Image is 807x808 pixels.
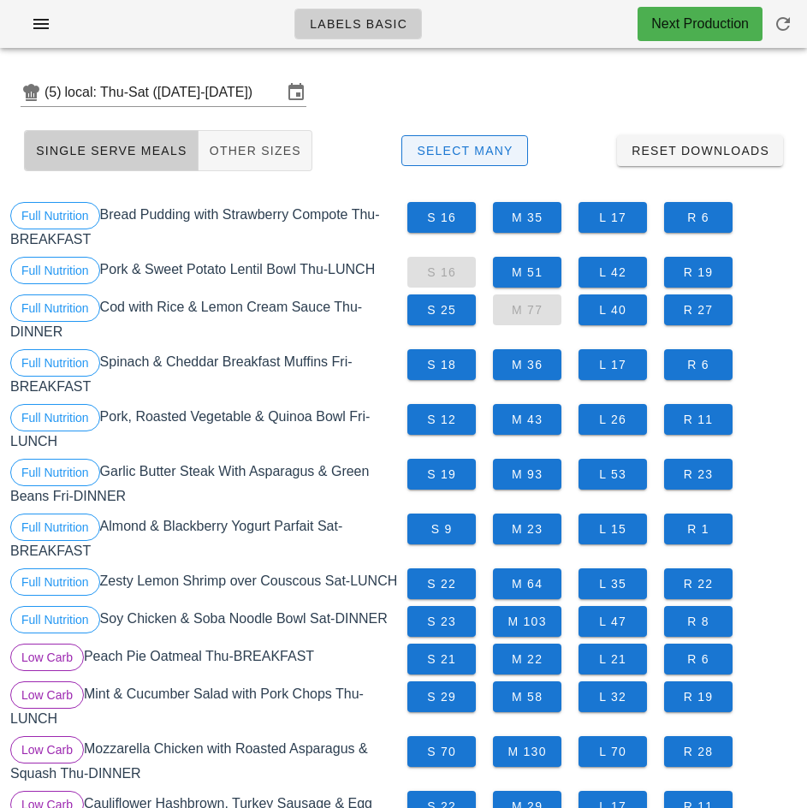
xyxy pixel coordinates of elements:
[592,265,633,279] span: L 42
[493,736,561,767] button: M 130
[678,745,719,758] span: R 28
[21,295,89,321] span: Full Nutrition
[21,258,89,283] span: Full Nutrition
[664,404,733,435] button: R 11
[24,130,199,171] button: Single Serve Meals
[7,291,404,346] div: Cod with Rice & Lemon Cream Sauce Thu-DINNER
[678,413,719,426] span: R 11
[592,211,633,224] span: L 17
[421,211,462,224] span: S 16
[592,413,633,426] span: L 26
[407,644,476,674] button: S 21
[507,211,548,224] span: M 35
[21,737,73,763] span: Low Carb
[507,690,548,704] span: M 58
[493,459,561,490] button: M 93
[407,681,476,712] button: S 29
[579,257,647,288] button: L 42
[678,211,719,224] span: R 6
[21,405,89,431] span: Full Nutrition
[592,522,633,536] span: L 15
[407,736,476,767] button: S 70
[21,203,89,229] span: Full Nutrition
[21,460,89,485] span: Full Nutrition
[592,303,633,317] span: L 40
[21,607,89,633] span: Full Nutrition
[664,257,733,288] button: R 19
[507,652,548,666] span: M 22
[7,253,404,291] div: Pork & Sweet Potato Lentil Bowl Thu-LUNCH
[21,514,89,540] span: Full Nutrition
[664,644,733,674] button: R 6
[507,615,548,628] span: M 103
[421,303,462,317] span: S 25
[209,144,301,157] span: Other Sizes
[421,467,462,481] span: S 19
[507,413,548,426] span: M 43
[493,404,561,435] button: M 43
[7,565,404,603] div: Zesty Lemon Shrimp over Couscous Sat-LUNCH
[592,358,633,371] span: L 17
[407,202,476,233] button: S 16
[294,9,422,39] a: Labels Basic
[35,144,187,157] span: Single Serve Meals
[21,645,73,670] span: Low Carb
[579,568,647,599] button: L 35
[678,615,719,628] span: R 8
[401,135,528,166] button: Select Many
[579,681,647,712] button: L 32
[421,652,462,666] span: S 21
[493,681,561,712] button: M 58
[7,455,404,510] div: Garlic Butter Steak With Asparagus & Green Beans Fri-DINNER
[664,606,733,637] button: R 8
[664,736,733,767] button: R 28
[507,358,548,371] span: M 36
[592,615,633,628] span: L 47
[579,294,647,325] button: L 40
[678,577,719,591] span: R 22
[493,644,561,674] button: M 22
[664,459,733,490] button: R 23
[579,606,647,637] button: L 47
[507,467,548,481] span: M 93
[664,514,733,544] button: R 1
[7,678,404,733] div: Mint & Cucumber Salad with Pork Chops Thu-LUNCH
[664,681,733,712] button: R 19
[7,401,404,455] div: Pork, Roasted Vegetable & Quinoa Bowl Fri-LUNCH
[678,652,719,666] span: R 6
[664,568,733,599] button: R 22
[421,358,462,371] span: S 18
[664,202,733,233] button: R 6
[493,257,561,288] button: M 51
[7,199,404,253] div: Bread Pudding with Strawberry Compote Thu-BREAKFAST
[579,404,647,435] button: L 26
[407,294,476,325] button: S 25
[421,615,462,628] span: S 23
[421,577,462,591] span: S 22
[21,682,73,708] span: Low Carb
[592,745,633,758] span: L 70
[579,349,647,380] button: L 17
[421,690,462,704] span: S 29
[579,514,647,544] button: L 15
[678,265,719,279] span: R 19
[421,413,462,426] span: S 12
[507,745,548,758] span: M 130
[507,265,548,279] span: M 51
[507,522,548,536] span: M 23
[617,135,783,166] button: Reset Downloads
[664,294,733,325] button: R 27
[678,690,719,704] span: R 19
[579,644,647,674] button: L 21
[7,603,404,640] div: Soy Chicken & Soba Noodle Bowl Sat-DINNER
[507,577,548,591] span: M 64
[631,144,769,157] span: Reset Downloads
[407,404,476,435] button: S 12
[678,467,719,481] span: R 23
[7,733,404,787] div: Mozzarella Chicken with Roasted Asparagus & Squash Thu-DINNER
[421,745,462,758] span: S 70
[678,303,719,317] span: R 27
[407,568,476,599] button: S 22
[678,522,719,536] span: R 1
[407,349,476,380] button: S 18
